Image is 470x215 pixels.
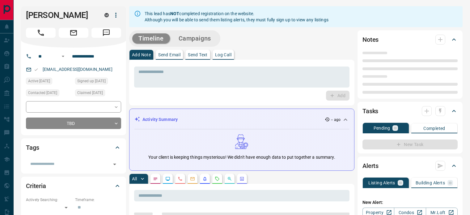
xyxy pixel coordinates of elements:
[77,90,103,96] span: Claimed [DATE]
[26,118,121,129] div: TBD
[75,89,121,98] div: Mon Sep 27 2021
[142,116,178,123] p: Activity Summary
[148,154,335,161] p: Your client is keeping things mysterious! We didn't have enough data to put together a summary.
[202,176,207,181] svg: Listing Alerts
[416,181,445,185] p: Building Alerts
[132,53,151,57] p: Add Note
[28,78,50,84] span: Active [DATE]
[374,126,390,130] p: Pending
[215,176,220,181] svg: Requests
[362,106,378,116] h2: Tasks
[178,176,183,181] svg: Calls
[362,32,458,47] div: Notes
[132,33,170,44] button: Timeline
[362,199,458,206] p: New Alert:
[77,78,106,84] span: Signed up [DATE]
[104,13,109,17] div: mrloft.ca
[188,53,208,57] p: Send Text
[43,67,112,72] a: [EMAIL_ADDRESS][DOMAIN_NAME]
[110,160,119,169] button: Open
[59,53,67,60] button: Open
[331,117,341,123] p: -- ago
[26,178,121,193] div: Criteria
[215,53,231,57] p: Log Call
[75,78,121,86] div: Mon Sep 27 2021
[26,197,72,203] p: Actively Searching:
[362,161,379,171] h2: Alerts
[165,176,170,181] svg: Lead Browsing Activity
[132,177,137,181] p: All
[26,89,72,98] div: Wed Sep 29 2021
[170,11,179,16] strong: NOT
[26,10,95,20] h1: [PERSON_NAME]
[362,35,379,45] h2: Notes
[75,197,121,203] p: Timeframe:
[91,28,121,38] span: Message
[368,181,395,185] p: Listing Alerts
[26,28,56,38] span: Call
[134,114,349,125] div: Activity Summary-- ago
[423,126,445,131] p: Completed
[158,53,180,57] p: Send Email
[239,176,244,181] svg: Agent Actions
[28,90,57,96] span: Contacted [DATE]
[153,176,158,181] svg: Notes
[34,67,38,72] svg: Email Valid
[172,33,217,44] button: Campaigns
[26,181,46,191] h2: Criteria
[227,176,232,181] svg: Opportunities
[190,176,195,181] svg: Emails
[59,28,88,38] span: Email
[362,158,458,173] div: Alerts
[362,104,458,118] div: Tasks
[26,78,72,86] div: Mon Sep 27 2021
[26,143,39,153] h2: Tags
[145,8,328,25] div: This lead has completed registration on the website. Although you will be able to send them listi...
[26,140,121,155] div: Tags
